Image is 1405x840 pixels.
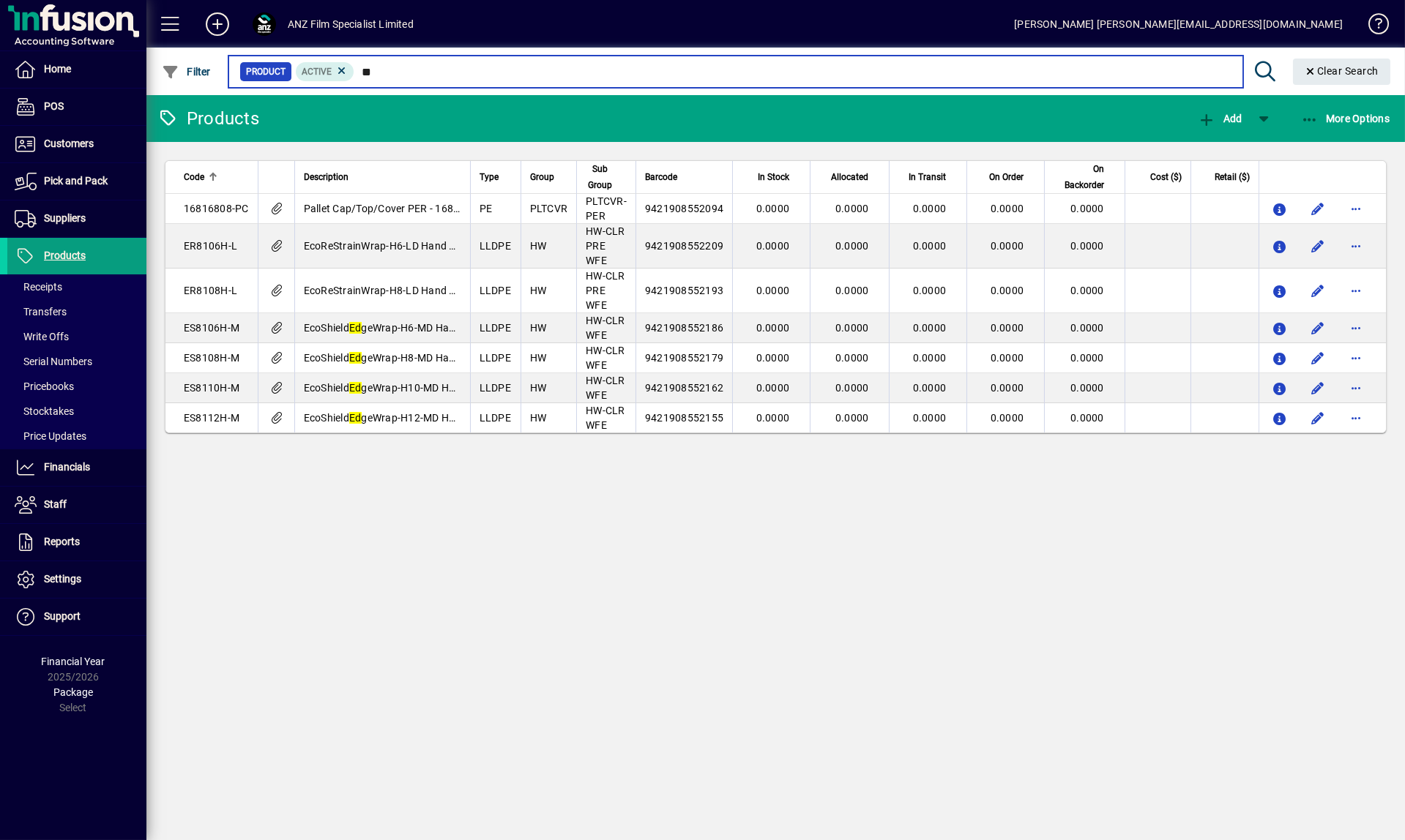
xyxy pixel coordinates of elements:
button: Profile [241,11,288,37]
a: Support [7,599,146,635]
span: Description [304,169,349,185]
div: Sub Group [586,161,627,193]
span: EcoReStrainWrap-H8-LD Hand PreStretch Film 430mm x 800m x 8mu (4Rolls/Carton) [304,285,704,296]
span: Barcode [645,169,677,185]
button: More options [1344,406,1368,430]
span: 0.0000 [756,240,790,252]
span: Retail ($) [1215,169,1250,185]
div: ANZ Film Specialist Limited [288,12,414,36]
span: EcoReStrainWrap-H6-LD Hand PreStretch Film 430m x 1200m x 6mu (4Rolls/Carton) [304,240,701,252]
a: Pick and Pack [7,163,146,200]
span: PLTCVR-PER [586,195,627,222]
span: LLDPE [480,285,511,296]
div: Code [184,169,249,185]
span: Pick and Pack [44,175,108,187]
span: HW-CLR WFE [586,375,625,401]
div: In Stock [742,169,802,185]
span: LLDPE [480,382,511,394]
a: Price Updates [7,424,146,449]
span: Serial Numbers [15,356,92,367]
span: Package [53,686,93,698]
span: 9421908552094 [645,203,723,214]
span: 16816808-PC [184,203,249,214]
div: In Transit [898,169,959,185]
span: 0.0000 [756,203,790,214]
span: 0.0000 [1070,240,1104,252]
span: HW [530,352,547,364]
span: 9421908552209 [645,240,723,252]
span: 0.0000 [756,285,790,296]
a: Knowledge Base [1357,3,1387,50]
a: Transfers [7,299,146,324]
a: Suppliers [7,200,146,237]
span: HW [530,322,547,334]
span: HW [530,240,547,252]
span: ER8106H-L [184,240,237,252]
div: [PERSON_NAME] [PERSON_NAME][EMAIL_ADDRESS][DOMAIN_NAME] [1014,12,1343,36]
em: Ed [349,322,362,334]
div: Description [304,169,461,185]
span: 0.0000 [756,382,790,394]
span: 0.0000 [913,240,947,252]
span: Settings [44,573,81,585]
button: More options [1344,316,1368,340]
span: 0.0000 [913,203,947,214]
span: 0.0000 [1070,352,1104,364]
button: More options [1344,279,1368,302]
span: 0.0000 [1070,322,1104,334]
span: HW-CLR WFE [586,315,625,341]
a: Staff [7,487,146,523]
button: Add [1194,105,1245,132]
span: EcoShield geWrap-H6-MD Hand Stretch Film 450mm x 800m x 6mu [304,322,627,334]
span: PE [480,203,493,214]
span: 0.0000 [913,285,947,296]
span: 0.0000 [835,382,869,394]
span: 0.0000 [991,382,1024,394]
a: Financials [7,449,146,486]
span: HW-CLR PRE WFE [586,270,625,311]
span: 0.0000 [913,412,947,424]
span: HW [530,285,547,296]
div: Allocated [819,169,882,185]
button: More options [1344,197,1368,220]
span: 0.0000 [835,412,869,424]
a: POS [7,89,146,125]
a: Write Offs [7,324,146,349]
span: Transfers [15,306,67,318]
span: 0.0000 [991,412,1024,424]
span: Price Updates [15,430,86,442]
span: Financials [44,461,90,473]
span: LLDPE [480,352,511,364]
span: EcoShield geWrap-H10-MD Hand Stretch Film 450mm x 480m x 10mu (4Rolls/Carton) [304,382,715,394]
div: On Backorder [1054,161,1117,193]
span: 9421908552162 [645,382,723,394]
span: Cost ($) [1150,169,1182,185]
span: 0.0000 [913,352,947,364]
span: 9421908552155 [645,412,723,424]
span: 0.0000 [991,240,1024,252]
div: On Order [976,169,1037,185]
span: Sub Group [586,161,614,193]
span: 0.0000 [913,382,947,394]
span: LLDPE [480,240,511,252]
span: Receipts [15,281,62,293]
mat-chip: Activation Status: Active [296,62,354,81]
a: Stocktakes [7,399,146,424]
span: HW-CLR WFE [586,405,625,431]
span: Staff [44,498,67,510]
button: Edit [1306,234,1330,258]
span: 0.0000 [913,322,947,334]
span: HW-CLR WFE [586,345,625,371]
button: Edit [1306,376,1330,400]
span: Add [1198,113,1242,124]
span: Suppliers [44,212,86,224]
span: On Order [989,169,1024,185]
span: Group [530,169,554,185]
em: Ed [349,382,362,394]
span: 9421908552186 [645,322,723,334]
span: Allocated [831,169,868,185]
a: Pricebooks [7,374,146,399]
span: LLDPE [480,412,511,424]
a: Home [7,51,146,88]
span: 9421908552179 [645,352,723,364]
